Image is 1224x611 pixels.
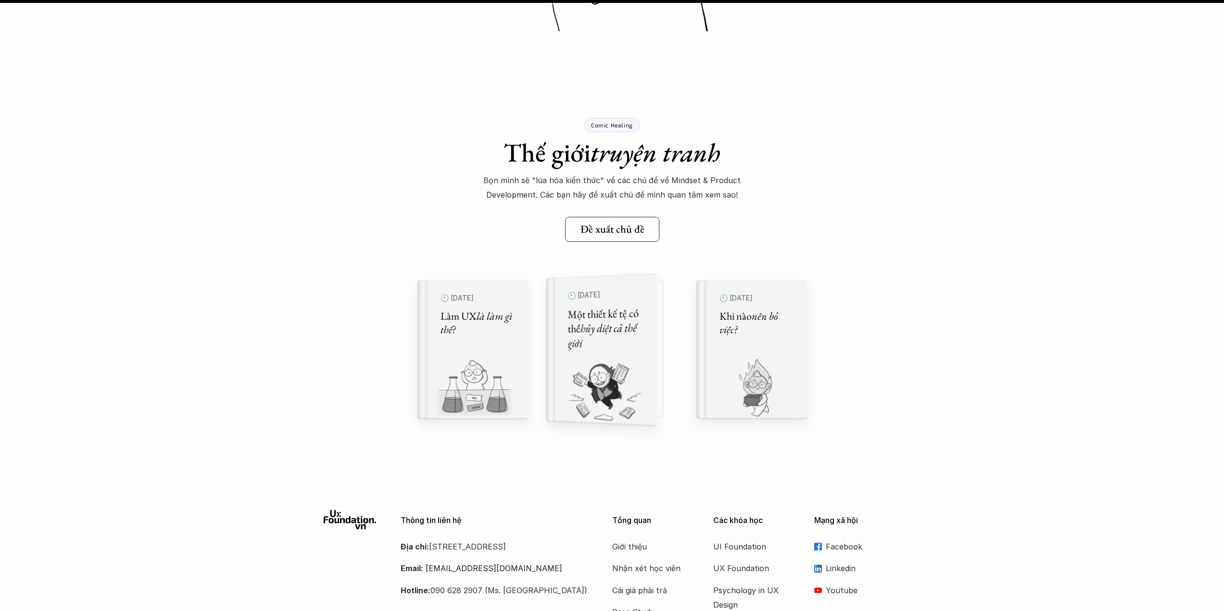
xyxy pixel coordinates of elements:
a: 🕙 [DATE]Một thiết kế tệ có thểhủy diệt cả thế giới [557,280,668,419]
a: [EMAIL_ADDRESS][DOMAIN_NAME] [426,563,562,573]
p: Các khóa học [713,516,800,525]
p: 🕙 [DATE] [441,292,517,305]
h5: Làm UX [441,309,517,337]
p: Comic Healing [591,122,633,128]
strong: Email: [401,563,423,573]
p: Youtube [826,583,901,598]
a: UI Foundation [713,539,790,554]
p: [STREET_ADDRESS] [401,539,588,554]
a: Nhận xét học viên [612,561,689,575]
p: Linkedin [826,561,901,575]
a: Cái giá phải trả [612,583,689,598]
a: Linkedin [814,561,901,575]
p: Mạng xã hội [814,516,901,525]
p: Facebook [826,539,901,554]
p: Tổng quan [612,516,699,525]
em: nên bỏ việc? [719,309,780,337]
strong: Hotline: [401,586,430,595]
a: Youtube [814,583,901,598]
p: Bọn mình sẽ "lúa hóa kiến thức" về các chủ đề về Mindset & Product Development. Các bạn hãy đề xu... [468,173,757,202]
em: hủy diệt cả thế giới [568,320,638,350]
a: Giới thiệu [612,539,689,554]
p: 🕙 [DATE] [719,292,795,305]
em: là làm gì thế? [441,309,514,337]
a: Facebook [814,539,901,554]
p: 🕙 [DATE] [568,286,644,302]
h1: Thế giới [504,137,720,168]
h5: Đề xuất chủ đề [580,223,644,236]
h5: Khi nào [719,309,795,337]
strong: Địa chỉ: [401,542,429,551]
em: truyện tranh [591,136,720,169]
a: 🕙 [DATE]Khi nàonên bỏ việc? [696,280,807,419]
a: UX Foundation [713,561,790,575]
a: 🕙 [DATE]Làm UXlà làm gì thế? [417,280,528,419]
a: Đề xuất chủ đề [565,217,659,242]
p: 090 628 2907 (Ms. [GEOGRAPHIC_DATA]) [401,583,588,598]
p: Thông tin liên hệ [401,516,588,525]
h5: Một thiết kế tệ có thể [568,306,644,351]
